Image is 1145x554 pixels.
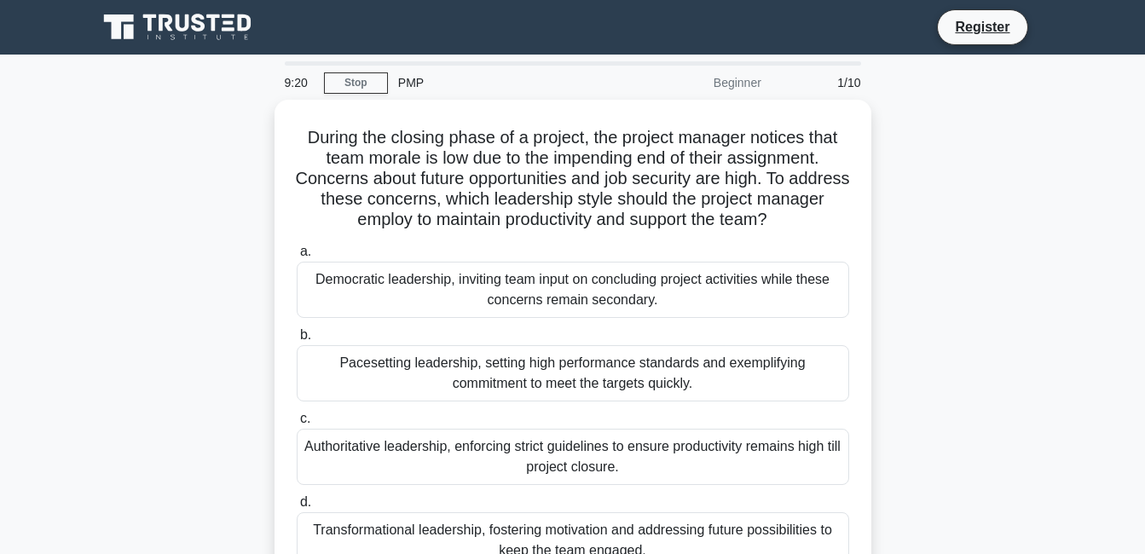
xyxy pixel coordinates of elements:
a: Stop [324,72,388,94]
div: 1/10 [772,66,871,100]
h5: During the closing phase of a project, the project manager notices that team morale is low due to... [295,127,851,231]
div: Democratic leadership, inviting team input on concluding project activities while these concerns ... [297,262,849,318]
div: PMP [388,66,622,100]
a: Register [945,16,1020,38]
div: 9:20 [275,66,324,100]
span: d. [300,494,311,509]
span: a. [300,244,311,258]
span: c. [300,411,310,425]
div: Pacesetting leadership, setting high performance standards and exemplifying commitment to meet th... [297,345,849,401]
span: b. [300,327,311,342]
div: Beginner [622,66,772,100]
div: Authoritative leadership, enforcing strict guidelines to ensure productivity remains high till pr... [297,429,849,485]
